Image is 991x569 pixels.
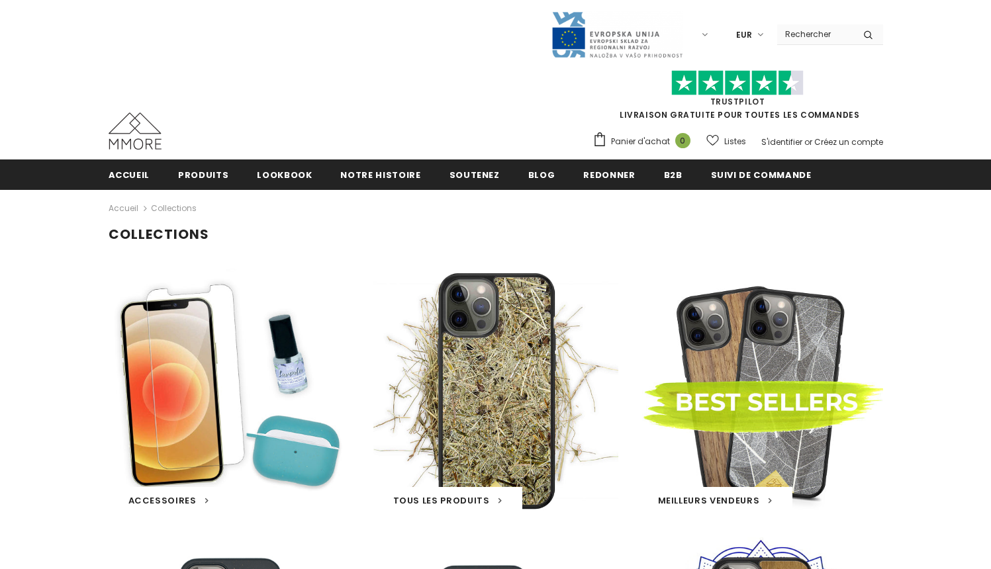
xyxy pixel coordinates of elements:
[592,76,883,120] span: LIVRAISON GRATUITE POUR TOUTES LES COMMANDES
[814,136,883,148] a: Créez un compte
[777,24,853,44] input: Search Site
[109,226,883,243] h1: Collections
[658,494,760,507] span: Meilleurs vendeurs
[583,169,635,181] span: Redonner
[449,159,500,189] a: soutenez
[711,159,812,189] a: Suivi de commande
[393,494,502,507] a: Tous les produits
[611,135,670,148] span: Panier d'achat
[257,169,312,181] span: Lookbook
[710,96,765,107] a: TrustPilot
[804,136,812,148] span: or
[151,200,197,216] span: Collections
[736,28,752,42] span: EUR
[583,159,635,189] a: Redonner
[761,136,802,148] a: S'identifier
[551,28,683,40] a: Javni Razpis
[128,494,197,507] span: Accessoires
[706,130,746,153] a: Listes
[528,159,555,189] a: Blog
[664,169,683,181] span: B2B
[178,169,228,181] span: Produits
[340,159,420,189] a: Notre histoire
[592,132,697,152] a: Panier d'achat 0
[551,11,683,59] img: Javni Razpis
[449,169,500,181] span: soutenez
[528,169,555,181] span: Blog
[393,494,490,507] span: Tous les produits
[109,159,150,189] a: Accueil
[711,169,812,181] span: Suivi de commande
[664,159,683,189] a: B2B
[257,159,312,189] a: Lookbook
[724,135,746,148] span: Listes
[340,169,420,181] span: Notre histoire
[658,494,773,507] a: Meilleurs vendeurs
[675,133,690,148] span: 0
[109,112,162,150] img: Cas MMORE
[128,494,209,507] a: Accessoires
[109,200,138,216] a: Accueil
[109,169,150,181] span: Accueil
[671,70,804,96] img: Faites confiance aux étoiles pilotes
[178,159,228,189] a: Produits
